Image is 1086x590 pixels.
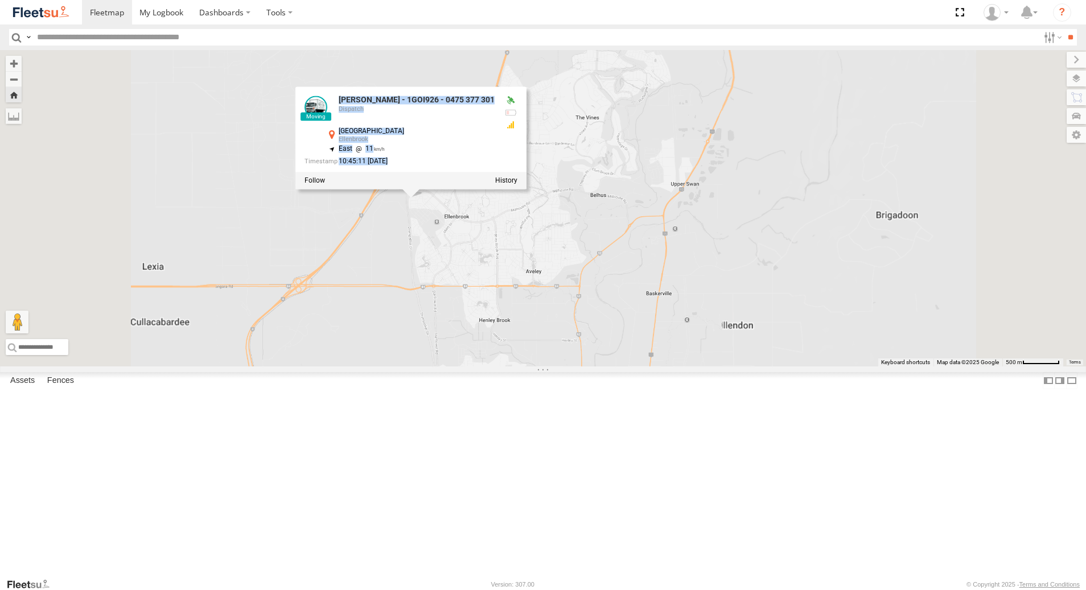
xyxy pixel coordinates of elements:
button: Keyboard shortcuts [881,358,930,366]
label: Fences [42,373,80,389]
i: ? [1053,3,1071,22]
label: Realtime tracking of Asset [305,176,325,184]
div: TheMaker Systems [980,4,1013,21]
span: Map data ©2025 Google [937,359,999,365]
div: [PERSON_NAME] - 1GOI926 - 0475 377 301 [339,96,495,105]
a: Visit our Website [6,579,59,590]
label: Dock Summary Table to the Left [1043,372,1054,389]
label: Search Filter Options [1039,29,1064,46]
label: Measure [6,108,22,124]
img: fleetsu-logo-horizontal.svg [11,5,71,20]
div: Date/time of location update [305,158,495,165]
div: Dispatch [339,106,495,113]
span: 500 m [1006,359,1022,365]
label: Dock Summary Table to the Right [1054,372,1066,389]
span: 11 [352,145,385,153]
div: © Copyright 2025 - [966,581,1080,588]
button: Zoom Home [6,87,22,102]
label: Search Query [24,29,33,46]
div: Version: 307.00 [491,581,534,588]
label: View Asset History [495,176,517,184]
div: Valid GPS Fix [504,96,517,105]
a: Terms and Conditions [1019,581,1080,588]
button: Map scale: 500 m per 62 pixels [1002,358,1063,366]
span: East [339,145,352,153]
label: Map Settings [1067,127,1086,143]
div: [GEOGRAPHIC_DATA] [339,128,495,135]
button: Zoom in [6,56,22,71]
div: GSM Signal = 3 [504,121,517,130]
div: Battery Remaining: 4.17v [504,108,517,117]
button: Zoom out [6,71,22,87]
a: Terms (opens in new tab) [1069,360,1081,365]
div: Ellenbrook [339,137,495,143]
label: Assets [5,373,40,389]
button: Drag Pegman onto the map to open Street View [6,311,28,333]
label: Hide Summary Table [1066,372,1077,389]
